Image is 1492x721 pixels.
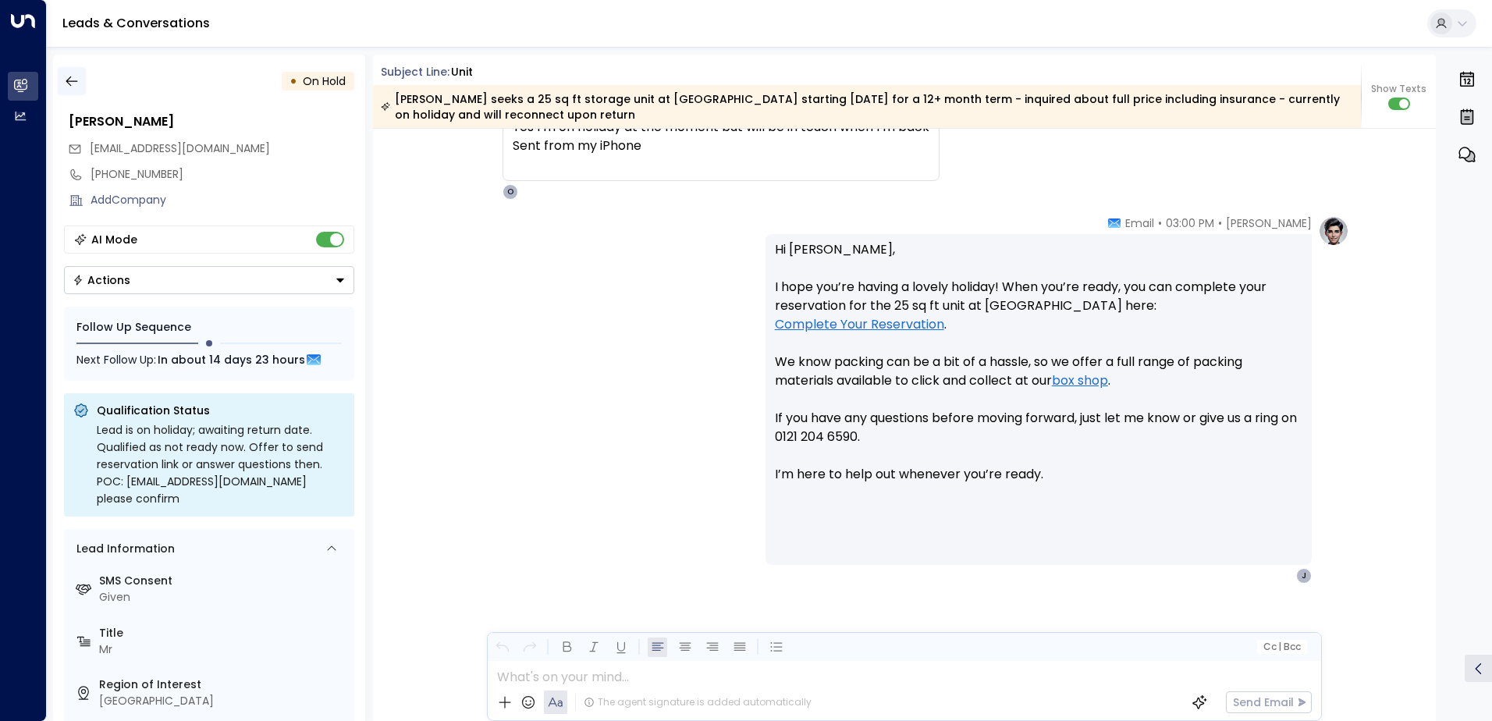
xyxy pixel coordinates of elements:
[91,192,354,208] div: AddCompany
[584,695,812,709] div: The agent signature is added automatically
[513,137,929,155] div: Sent from my iPhone
[1318,215,1349,247] img: profile-logo.png
[99,693,348,709] div: [GEOGRAPHIC_DATA]
[99,641,348,658] div: Mr
[1218,215,1222,231] span: •
[775,240,1302,503] p: Hi [PERSON_NAME], I hope you’re having a lovely holiday! When you’re ready, you can complete your...
[513,118,929,174] div: Yes I’m on holiday at the moment but will be in touch when I’m back
[1166,215,1214,231] span: 03:00 PM
[1158,215,1162,231] span: •
[775,315,944,334] a: Complete Your Reservation
[1296,568,1312,584] div: J
[1263,641,1300,652] span: Cc Bcc
[381,91,1352,123] div: [PERSON_NAME] seeks a 25 sq ft storage unit at [GEOGRAPHIC_DATA] starting [DATE] for a 12+ month ...
[99,589,348,606] div: Given
[1052,371,1108,390] a: box shop
[76,319,342,336] div: Follow Up Sequence
[1125,215,1154,231] span: Email
[158,351,305,368] span: In about 14 days 23 hours
[62,14,210,32] a: Leads & Conversations
[1371,82,1426,96] span: Show Texts
[76,351,342,368] div: Next Follow Up:
[99,625,348,641] label: Title
[71,541,175,557] div: Lead Information
[503,184,518,200] div: O
[91,232,137,247] div: AI Mode
[90,140,270,157] span: justinkwhitehouse@googlemail.com
[492,638,512,657] button: Undo
[1226,215,1312,231] span: [PERSON_NAME]
[97,403,345,418] p: Qualification Status
[1278,641,1281,652] span: |
[520,638,539,657] button: Redo
[73,273,130,287] div: Actions
[381,64,449,80] span: Subject Line:
[97,421,345,507] div: Lead is on holiday; awaiting return date. Qualified as not ready now. Offer to send reservation l...
[99,677,348,693] label: Region of Interest
[290,67,297,95] div: •
[64,266,354,294] div: Button group with a nested menu
[69,112,354,131] div: [PERSON_NAME]
[91,166,354,183] div: [PHONE_NUMBER]
[451,64,473,80] div: Unit
[90,140,270,156] span: [EMAIL_ADDRESS][DOMAIN_NAME]
[64,266,354,294] button: Actions
[99,573,348,589] label: SMS Consent
[1256,640,1306,655] button: Cc|Bcc
[303,73,346,89] span: On Hold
